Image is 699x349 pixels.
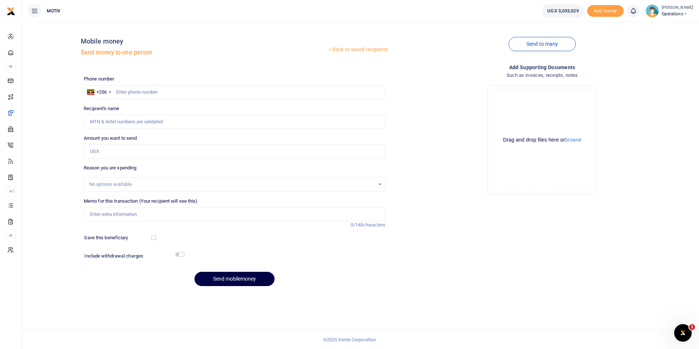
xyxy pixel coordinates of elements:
[7,8,15,14] a: logo-small logo-large logo-large
[81,49,327,56] h5: Send money to one person
[84,234,128,241] label: Save this beneficiary
[587,5,624,17] span: Add money
[662,11,693,17] span: Operations
[6,229,16,241] li: M
[646,4,659,18] img: profile-user
[81,37,327,45] h4: Mobile money
[351,222,363,228] span: 0/140
[587,8,624,13] a: Add money
[6,60,16,72] li: M
[89,181,375,188] div: No options available.
[84,207,386,221] input: Enter extra information
[363,222,385,228] span: characters
[84,105,120,112] label: Recipient's name
[97,89,107,96] div: +256
[84,198,198,205] label: Memo for this transaction (Your recipient will see this)
[84,145,386,158] input: UGX
[84,86,113,99] div: Uganda: +256
[565,137,581,142] button: browse
[689,324,695,330] span: 1
[6,185,16,197] li: Ac
[84,135,137,142] label: Amount you want to send
[44,8,64,14] span: MOTIV
[84,85,386,99] input: Enter phone number
[327,43,389,56] a: Back to saved recipients
[391,63,693,71] h4: Add supporting Documents
[84,253,181,259] h6: Include withdrawal charges
[646,4,693,18] a: profile-user [PERSON_NAME] Operations
[84,115,386,129] input: MTN & Airtel numbers are validated
[547,7,578,15] span: UGX 3,033,029
[509,37,576,51] a: Send to many
[194,272,275,286] button: Send mobilemoney
[539,4,587,18] li: Wallet ballance
[587,5,624,17] li: Toup your wallet
[7,7,15,16] img: logo-small
[674,324,692,342] iframe: Intercom live chat
[542,4,584,18] a: UGX 3,033,029
[662,5,693,11] small: [PERSON_NAME]
[84,164,136,172] label: Reason you are spending
[84,75,114,83] label: Phone number
[391,71,693,79] h4: Such as invoices, receipts, notes
[487,85,597,195] div: File Uploader
[491,136,594,143] div: Drag and drop files here or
